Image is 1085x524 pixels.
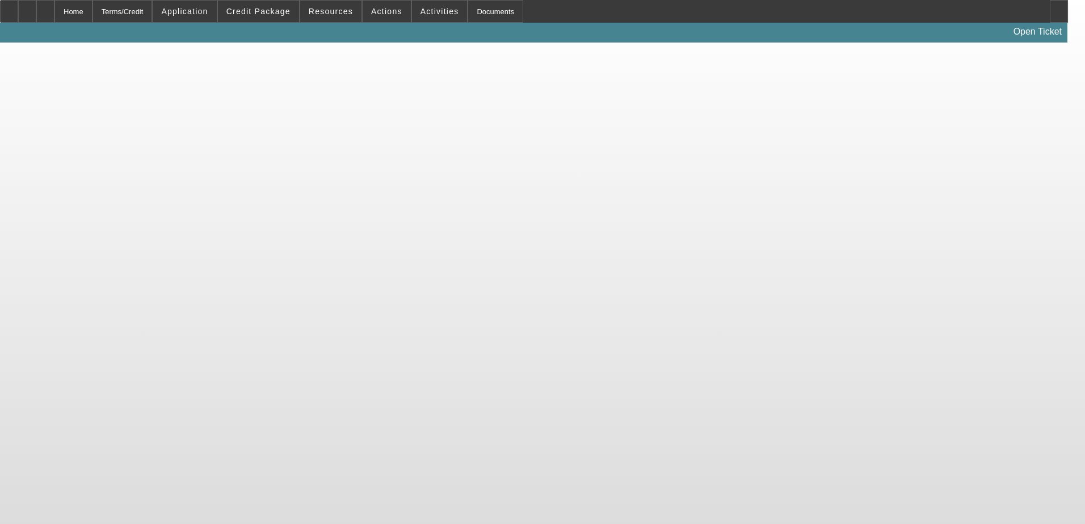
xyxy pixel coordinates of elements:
span: Activities [420,7,459,16]
button: Activities [412,1,468,22]
button: Credit Package [218,1,299,22]
a: Open Ticket [1009,22,1066,41]
button: Application [153,1,216,22]
button: Actions [363,1,411,22]
span: Actions [371,7,402,16]
span: Resources [309,7,353,16]
button: Resources [300,1,361,22]
span: Credit Package [226,7,291,16]
span: Application [161,7,208,16]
